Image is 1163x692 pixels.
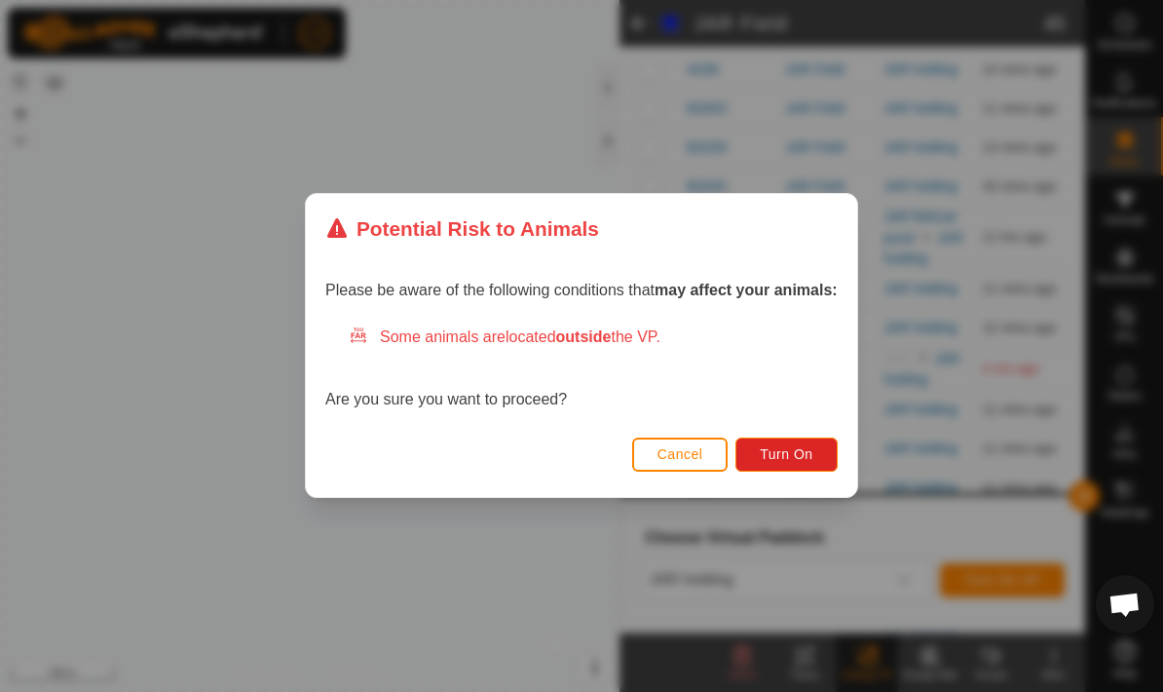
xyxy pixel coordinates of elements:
[349,327,838,350] div: Some animals are
[1096,575,1154,634] a: Open chat
[761,447,813,463] span: Turn On
[325,283,838,299] span: Please be aware of the following conditions that
[325,213,599,244] div: Potential Risk to Animals
[556,329,612,346] strong: outside
[632,438,729,472] button: Cancel
[506,329,660,346] span: located the VP.
[655,283,838,299] strong: may affect your animals:
[736,438,838,472] button: Turn On
[325,327,838,412] div: Are you sure you want to proceed?
[657,447,703,463] span: Cancel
